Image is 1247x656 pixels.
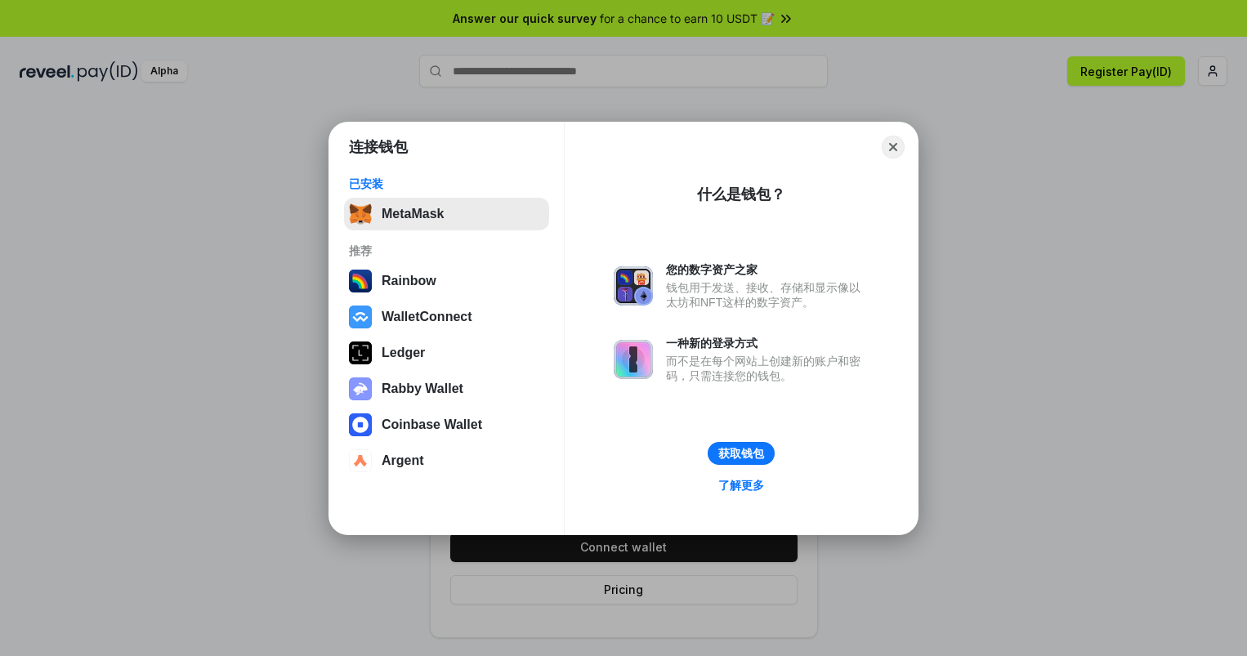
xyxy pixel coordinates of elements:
div: Ledger [382,346,425,360]
button: MetaMask [344,198,549,230]
button: Rainbow [344,265,549,297]
h1: 连接钱包 [349,137,408,157]
div: WalletConnect [382,310,472,324]
button: Argent [344,444,549,477]
img: svg+xml,%3Csvg%20width%3D%22120%22%20height%3D%22120%22%20viewBox%3D%220%200%20120%20120%22%20fil... [349,270,372,292]
div: 您的数字资产之家 [666,262,869,277]
img: svg+xml,%3Csvg%20width%3D%2228%22%20height%3D%2228%22%20viewBox%3D%220%200%2028%2028%22%20fill%3D... [349,413,372,436]
img: svg+xml,%3Csvg%20fill%3D%22none%22%20height%3D%2233%22%20viewBox%3D%220%200%2035%2033%22%20width%... [349,203,372,225]
img: svg+xml,%3Csvg%20xmlns%3D%22http%3A%2F%2Fwww.w3.org%2F2000%2Fsvg%22%20fill%3D%22none%22%20viewBox... [614,340,653,379]
img: svg+xml,%3Csvg%20xmlns%3D%22http%3A%2F%2Fwww.w3.org%2F2000%2Fsvg%22%20fill%3D%22none%22%20viewBox... [349,377,372,400]
div: 什么是钱包？ [697,185,785,204]
img: svg+xml,%3Csvg%20xmlns%3D%22http%3A%2F%2Fwww.w3.org%2F2000%2Fsvg%22%20fill%3D%22none%22%20viewBox... [614,266,653,306]
button: Coinbase Wallet [344,408,549,441]
button: WalletConnect [344,301,549,333]
button: Rabby Wallet [344,373,549,405]
img: svg+xml,%3Csvg%20width%3D%2228%22%20height%3D%2228%22%20viewBox%3D%220%200%2028%2028%22%20fill%3D... [349,306,372,328]
img: svg+xml,%3Csvg%20xmlns%3D%22http%3A%2F%2Fwww.w3.org%2F2000%2Fsvg%22%20width%3D%2228%22%20height%3... [349,341,372,364]
div: MetaMask [382,207,444,221]
div: Rabby Wallet [382,382,463,396]
button: Ledger [344,337,549,369]
div: Coinbase Wallet [382,417,482,432]
div: 获取钱包 [718,446,764,461]
div: Rainbow [382,274,436,288]
div: 而不是在每个网站上创建新的账户和密码，只需连接您的钱包。 [666,354,869,383]
div: 推荐 [349,243,544,258]
div: Argent [382,453,424,468]
button: 获取钱包 [708,442,775,465]
div: 钱包用于发送、接收、存储和显示像以太坊和NFT这样的数字资产。 [666,280,869,310]
a: 了解更多 [708,475,774,496]
img: svg+xml,%3Csvg%20width%3D%2228%22%20height%3D%2228%22%20viewBox%3D%220%200%2028%2028%22%20fill%3D... [349,449,372,472]
div: 了解更多 [718,478,764,493]
div: 一种新的登录方式 [666,336,869,350]
div: 已安装 [349,176,544,191]
button: Close [882,136,905,158]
